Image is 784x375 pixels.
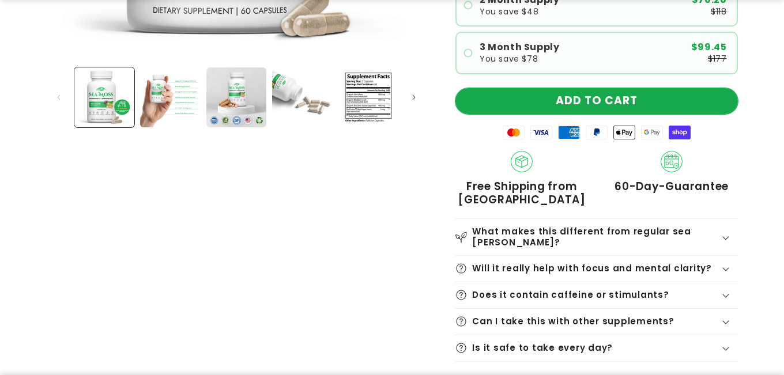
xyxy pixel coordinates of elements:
summary: What makes this different from regular sea [PERSON_NAME]? [455,219,738,255]
button: Load image 1 in gallery view [74,67,134,127]
img: 60_day_Guarantee.png [661,151,683,173]
button: Load image 3 in gallery view [206,67,266,127]
span: 60-Day-Guarantee [615,180,729,193]
span: You save $78 [480,55,538,63]
summary: Will it really help with focus and mental clarity? [455,256,738,282]
button: Load image 5 in gallery view [338,67,398,127]
h2: Can I take this with other supplements? [472,316,674,327]
button: Load image 4 in gallery view [272,67,332,127]
span: Free Shipping from [GEOGRAPHIC_DATA] [455,180,588,207]
h2: Does it contain caffeine or stimulants? [472,290,669,301]
span: You save $48 [480,7,538,16]
span: $177 [708,55,726,63]
h2: Is it safe to take every day? [472,343,613,354]
button: Slide right [401,85,427,110]
h2: Will it really help with focus and mental clarity? [472,263,712,274]
span: 3 Month Supply [480,43,559,52]
span: $118 [711,7,726,16]
summary: Can I take this with other supplements? [455,309,738,335]
span: $99.45 [691,43,727,52]
summary: Is it safe to take every day? [455,335,738,361]
h2: What makes this different from regular sea [PERSON_NAME]? [472,226,720,248]
img: Shipping.png [511,151,533,173]
button: Load image 2 in gallery view [140,67,200,127]
button: ADD TO CART [455,88,738,114]
button: Slide left [46,85,71,110]
summary: Does it contain caffeine or stimulants? [455,282,738,308]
